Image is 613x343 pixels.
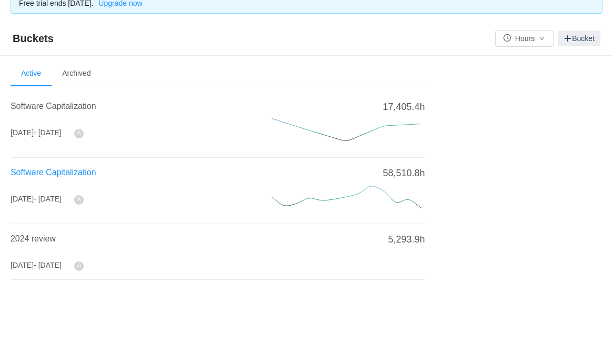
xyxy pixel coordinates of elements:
div: [DATE] [11,260,62,271]
i: icon: user [76,263,82,268]
div: [DATE] [11,194,62,205]
li: Archived [52,61,101,86]
span: 17,405.4h [383,100,425,114]
span: 5,293.9h [388,233,425,247]
span: - [DATE] [34,128,62,137]
a: Bucket [558,31,600,46]
span: Buckets [13,30,60,47]
span: - [DATE] [34,261,62,269]
span: 58,510.8h [383,166,425,180]
a: 2024 review [11,234,56,243]
div: [DATE] [11,127,62,138]
li: Active [11,61,52,86]
button: icon: clock-circleHoursicon: down [495,30,554,47]
a: Software Capitalization [11,102,96,110]
a: Software Capitalization [11,168,96,177]
span: - [DATE] [34,195,62,203]
i: icon: user [76,197,82,202]
i: icon: user [76,130,82,136]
